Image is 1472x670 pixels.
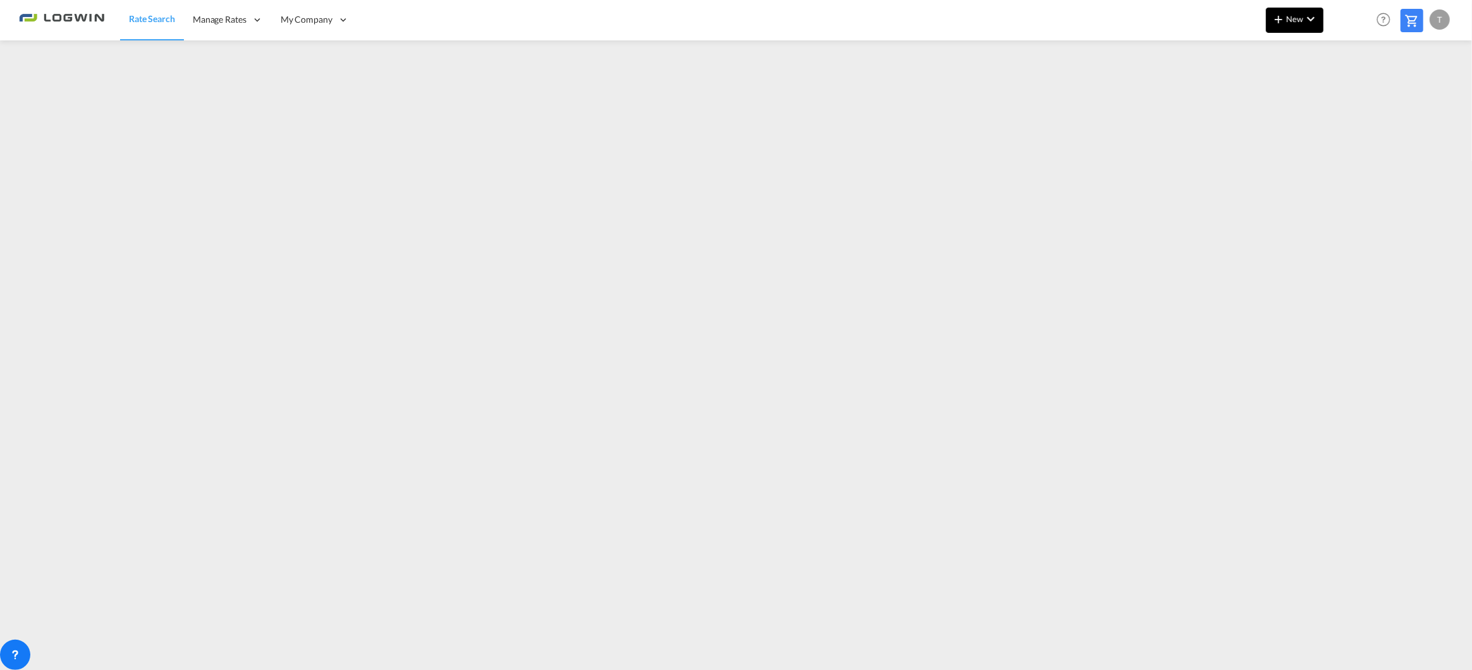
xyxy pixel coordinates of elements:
md-icon: icon-chevron-down [1303,11,1318,27]
span: My Company [281,13,332,26]
div: T [1430,9,1450,30]
span: Rate Search [129,13,175,24]
div: Help [1373,9,1401,32]
span: Help [1373,9,1394,30]
md-icon: icon-plus 400-fg [1271,11,1286,27]
button: icon-plus 400-fgNewicon-chevron-down [1266,8,1323,33]
span: Manage Rates [193,13,246,26]
img: 2761ae10d95411efa20a1f5e0282d2d7.png [19,6,104,34]
span: New [1271,14,1318,24]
